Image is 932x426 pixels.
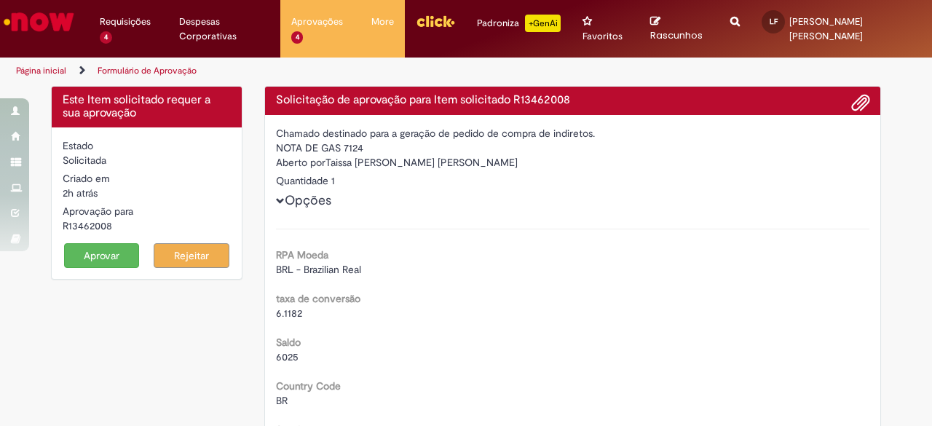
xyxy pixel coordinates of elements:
[582,29,623,44] span: Favoritos
[650,15,709,42] a: Rascunhos
[11,58,610,84] ul: Trilhas de página
[98,65,197,76] a: Formulário de Aprovação
[1,7,76,36] img: ServiceNow
[291,15,343,29] span: Aprovações
[276,350,299,363] span: 6025
[276,292,360,305] b: taxa de conversão
[154,243,229,268] button: Rejeitar
[276,394,288,407] span: BR
[63,94,231,119] h4: Este Item solicitado requer a sua aprovação
[63,204,133,218] label: Aprovação para
[63,138,93,153] label: Estado
[276,155,325,170] label: Aberto por
[276,155,870,173] div: Taissa [PERSON_NAME] [PERSON_NAME]
[789,15,863,42] span: [PERSON_NAME] [PERSON_NAME]
[16,65,66,76] a: Página inicial
[276,141,870,155] div: NOTA DE GAS 7124
[276,263,361,276] span: BRL - Brazilian Real
[276,379,341,393] b: Country Code
[63,171,110,186] label: Criado em
[179,15,269,44] span: Despesas Corporativas
[276,173,870,188] div: Quantidade 1
[63,153,231,167] div: Solicitada
[63,186,98,200] time: 29/08/2025 11:49:56
[63,186,231,200] div: 29/08/2025 11:49:56
[276,248,328,261] b: RPA Moeda
[291,31,304,44] span: 4
[276,126,870,141] div: Chamado destinado para a geração de pedido de compra de indiretos.
[525,15,561,32] p: +GenAi
[276,307,302,320] span: 6.1182
[63,218,231,233] div: R13462008
[276,336,301,349] b: Saldo
[477,15,561,32] div: Padroniza
[64,243,140,268] button: Aprovar
[371,15,394,29] span: More
[100,31,112,44] span: 4
[63,186,98,200] span: 2h atrás
[650,28,703,42] span: Rascunhos
[100,15,151,29] span: Requisições
[770,17,778,26] span: LF
[276,94,870,107] h4: Solicitação de aprovação para Item solicitado R13462008
[416,10,455,32] img: click_logo_yellow_360x200.png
